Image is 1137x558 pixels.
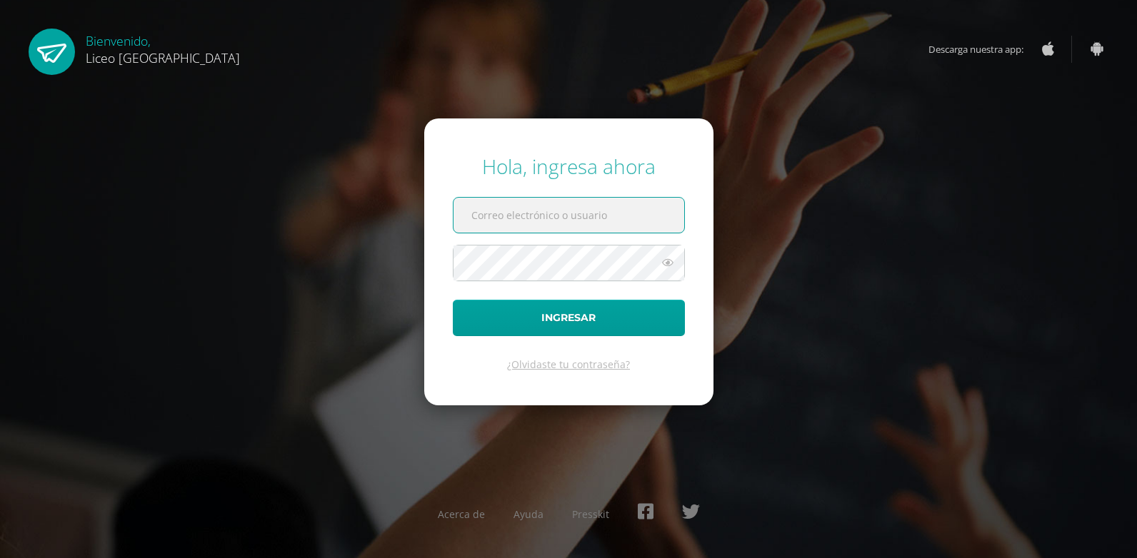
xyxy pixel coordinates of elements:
[86,49,240,66] span: Liceo [GEOGRAPHIC_DATA]
[438,507,485,521] a: Acerca de
[507,357,630,371] a: ¿Olvidaste tu contraseña?
[453,153,685,180] div: Hola, ingresa ahora
[454,198,684,233] input: Correo electrónico o usuario
[514,507,544,521] a: Ayuda
[86,29,240,66] div: Bienvenido,
[572,507,609,521] a: Presskit
[453,300,685,336] button: Ingresar
[928,36,1038,63] span: Descarga nuestra app:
